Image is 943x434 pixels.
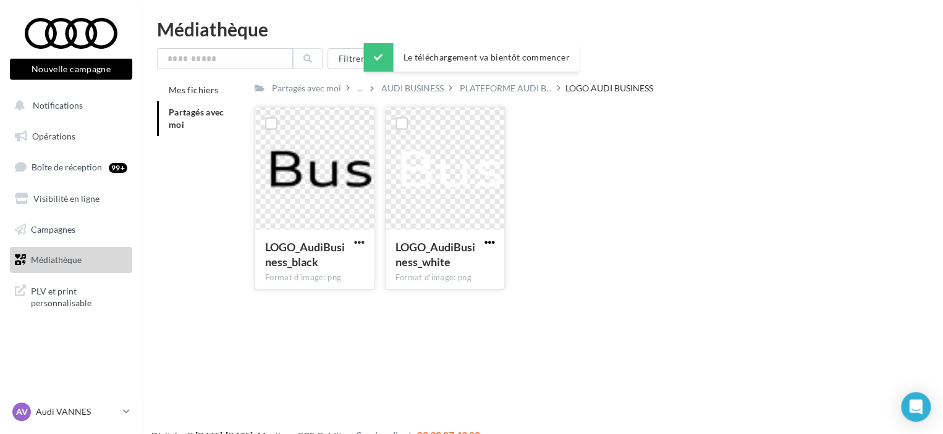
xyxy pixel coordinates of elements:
[169,85,218,95] span: Mes fichiers
[363,43,579,72] div: Le téléchargement va bientôt commencer
[272,82,341,94] div: Partagés avec moi
[32,162,102,172] span: Boîte de réception
[395,240,475,269] span: LOGO_AudiBusiness_white
[395,272,495,283] div: Format d'image: png
[10,400,132,424] a: AV Audi VANNES
[36,406,118,418] p: Audi VANNES
[901,392,931,422] div: Open Intercom Messenger
[7,247,135,273] a: Médiathèque
[31,283,127,309] span: PLV et print personnalisable
[7,278,135,314] a: PLV et print personnalisable
[328,48,400,69] button: Filtrer par
[109,163,127,173] div: 99+
[31,254,82,265] span: Médiathèque
[7,123,135,149] a: Opérations
[7,186,135,212] a: Visibilité en ligne
[7,154,135,180] a: Boîte de réception99+
[16,406,28,418] span: AV
[10,59,132,80] button: Nouvelle campagne
[7,217,135,243] a: Campagnes
[265,240,345,269] span: LOGO_AudiBusiness_black
[32,131,75,141] span: Opérations
[7,93,130,119] button: Notifications
[33,100,83,111] span: Notifications
[33,193,99,204] span: Visibilité en ligne
[460,82,552,94] span: PLATEFORME AUDI B...
[565,82,653,94] div: LOGO AUDI BUSINESS
[265,272,365,283] div: Format d'image: png
[157,20,928,38] div: Médiathèque
[31,223,75,234] span: Campagnes
[169,107,224,130] span: Partagés avec moi
[381,82,444,94] div: AUDI BUSINESS
[355,80,365,97] div: ...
